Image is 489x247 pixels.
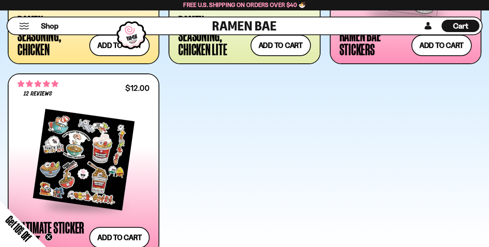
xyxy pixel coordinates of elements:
button: Add to cart [250,35,311,56]
div: Ramen Seasoning, Chicken [17,14,85,56]
span: 12 reviews [24,91,52,97]
button: Mobile Menu Trigger [19,23,29,29]
span: Shop [41,21,58,31]
button: Close teaser [45,233,53,241]
span: 5.00 stars [17,79,58,89]
div: Ramen Bae Stickers [339,28,407,56]
div: Cart [441,17,479,34]
a: Shop [41,20,58,32]
div: $12.00 [125,84,150,92]
div: Ramen Seasoning, Chicken Lite [178,14,246,56]
button: Add to cart [411,35,472,56]
span: Get 10% Off [3,213,34,244]
span: Free U.S. Shipping on Orders over $40 🍜 [183,1,306,9]
span: Cart [453,21,468,31]
button: Add to cart [89,35,150,56]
